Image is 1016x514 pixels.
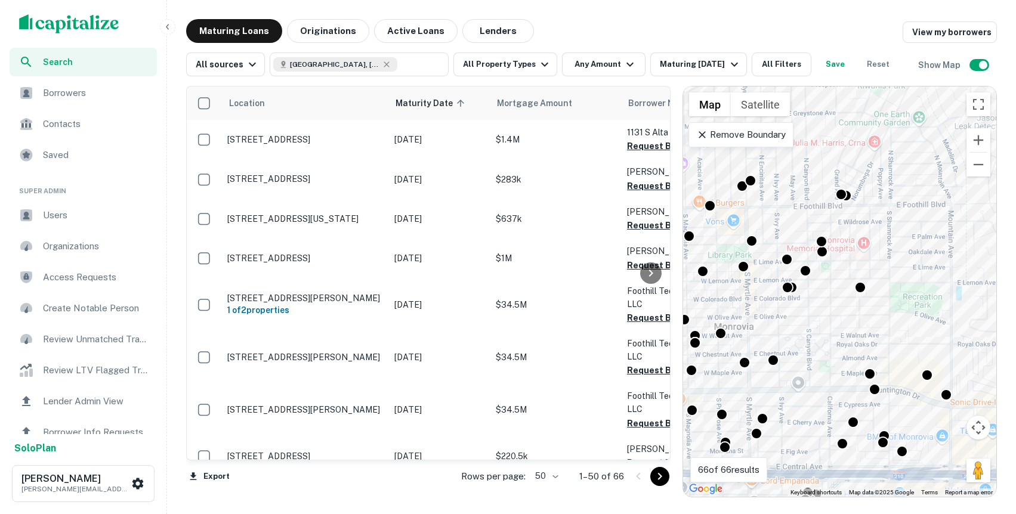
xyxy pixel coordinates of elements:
[627,337,746,363] p: Foothill Technology Center LLC
[14,442,56,454] strong: Solo Plan
[10,110,157,138] a: Contacts
[627,139,724,153] button: Request Borrower Info
[43,363,150,377] span: Review LTV Flagged Transactions
[627,244,746,258] p: [PERSON_NAME]
[627,258,724,273] button: Request Borrower Info
[496,133,615,146] p: $1.4M
[628,96,691,110] span: Borrower Name
[627,126,746,139] p: 1131 S Alta Vista LLC
[462,19,534,43] button: Lenders
[186,52,265,76] button: All sources
[696,128,785,142] p: Remove Boundary
[627,442,746,456] p: [PERSON_NAME]
[43,117,150,131] span: Contacts
[627,363,724,377] button: Request Borrower Info
[227,213,382,224] p: [STREET_ADDRESS][US_STATE]
[21,474,129,484] h6: [PERSON_NAME]
[562,52,646,76] button: Any Amount
[43,332,150,346] span: Review Unmatched Transactions
[627,416,724,431] button: Request Borrower Info
[388,86,490,120] th: Maturity Date
[530,467,560,485] div: 50
[496,212,615,225] p: $637k
[287,19,369,43] button: Originations
[21,484,129,494] p: [PERSON_NAME][EMAIL_ADDRESS][PERSON_NAME][DOMAIN_NAME]
[10,418,157,447] a: Borrower Info Requests
[43,55,150,69] span: Search
[394,351,484,364] p: [DATE]
[394,212,484,225] p: [DATE]
[221,86,388,120] th: Location
[10,201,157,230] a: Users
[43,301,150,315] span: Create Notable Person
[43,239,150,253] span: Organizations
[627,205,746,218] p: [PERSON_NAME]
[689,92,731,116] button: Show street map
[10,387,157,416] a: Lender Admin View
[490,86,621,120] th: Mortgage Amount
[12,465,155,502] button: [PERSON_NAME][PERSON_NAME][EMAIL_ADDRESS][PERSON_NAME][DOMAIN_NAME]
[461,469,526,484] p: Rows per page:
[627,456,724,470] button: Request Borrower Info
[903,21,997,43] a: View my borrowers
[627,165,746,178] p: [PERSON_NAME]
[10,79,157,107] a: Borrowers
[686,481,725,497] a: Open this area in Google Maps (opens a new window)
[627,218,724,233] button: Request Borrower Info
[966,128,990,152] button: Zoom in
[10,232,157,261] a: Organizations
[752,52,811,76] button: All Filters
[394,450,484,463] p: [DATE]
[10,48,157,76] a: Search
[186,467,233,485] button: Export
[227,451,382,462] p: [STREET_ADDRESS]
[627,311,724,325] button: Request Borrower Info
[394,252,484,265] p: [DATE]
[43,86,150,100] span: Borrowers
[10,356,157,385] a: Review LTV Flagged Transactions
[10,141,157,169] a: Saved
[966,153,990,177] button: Zoom out
[374,19,458,43] button: Active Loans
[579,469,624,484] p: 1–50 of 66
[496,403,615,416] p: $34.5M
[227,293,382,304] p: [STREET_ADDRESS][PERSON_NAME]
[43,208,150,222] span: Users
[10,325,157,354] div: Review Unmatched Transactions
[790,488,842,497] button: Keyboard shortcuts
[621,86,752,120] th: Borrower Name
[497,96,588,110] span: Mortgage Amount
[453,52,557,76] button: All Property Types
[496,450,615,463] p: $220.5k
[10,294,157,323] a: Create Notable Person
[394,133,484,146] p: [DATE]
[227,174,382,184] p: [STREET_ADDRESS]
[627,179,724,193] button: Request Borrower Info
[683,86,996,497] div: 0 0
[966,416,990,439] button: Map camera controls
[496,252,615,265] p: $1M
[43,270,150,284] span: Access Requests
[496,173,615,186] p: $283k
[394,298,484,311] p: [DATE]
[10,263,157,292] a: Access Requests
[956,419,1016,476] iframe: Chat Widget
[43,148,150,162] span: Saved
[650,52,746,76] button: Maturing [DATE]
[228,96,265,110] span: Location
[14,441,56,456] a: SoloPlan
[686,481,725,497] img: Google
[10,172,157,201] li: Super Admin
[849,489,914,496] span: Map data ©2025 Google
[660,57,741,72] div: Maturing [DATE]
[394,403,484,416] p: [DATE]
[627,284,746,311] p: Foothill Technology Center LLC
[227,404,382,415] p: [STREET_ADDRESS][PERSON_NAME]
